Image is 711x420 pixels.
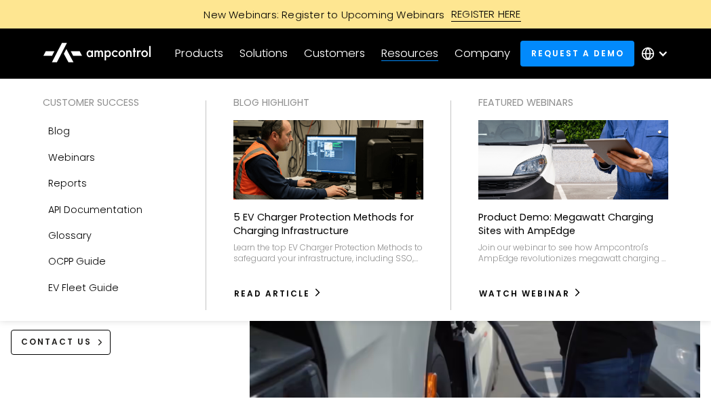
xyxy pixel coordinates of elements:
div: Customer success [43,95,179,110]
div: Products [175,46,223,61]
a: Blog [43,118,179,144]
a: watch webinar [478,283,582,305]
div: New Webinars: Register to Upcoming Webinars [190,7,451,22]
p: 5 EV Charger Protection Methods for Charging Infrastructure [233,210,423,237]
div: Webinars [48,150,95,165]
div: OCPP Guide [48,254,106,269]
div: Customers [304,46,365,61]
a: New Webinars: Register to Upcoming WebinarsREGISTER HERE [50,7,661,22]
div: Reports [48,176,87,191]
div: CONTACT US [21,336,92,348]
a: EV Fleet Guide [43,275,179,301]
a: CONTACT US [11,330,111,355]
div: Join our webinar to see how Ampcontrol's AmpEdge revolutionizes megawatt charging & microgrids wi... [478,242,668,263]
div: Solutions [239,46,288,61]
div: Glossary [48,228,92,243]
div: Learn the top EV Charger Protection Methods to safeguard your infrastructure, including SSO, stro... [233,242,423,263]
div: Resources [381,46,438,61]
div: Read Article [234,288,310,300]
div: Blog [48,123,70,138]
a: OCPP Guide [43,248,179,274]
p: Product Demo: Megawatt Charging Sites with AmpEdge [478,210,668,237]
a: Read Article [233,283,322,305]
div: Company [455,46,510,61]
div: REGISTER HERE [451,7,521,22]
div: API Documentation [48,202,142,217]
div: EV Fleet Guide [48,280,119,295]
a: Reports [43,170,179,196]
a: Request a demo [520,41,634,66]
a: API Documentation [43,197,179,223]
div: Blog Highlight [233,95,423,110]
div: Featured webinars [478,95,668,110]
div: watch webinar [479,288,570,300]
a: Glossary [43,223,179,248]
a: Webinars [43,145,179,170]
